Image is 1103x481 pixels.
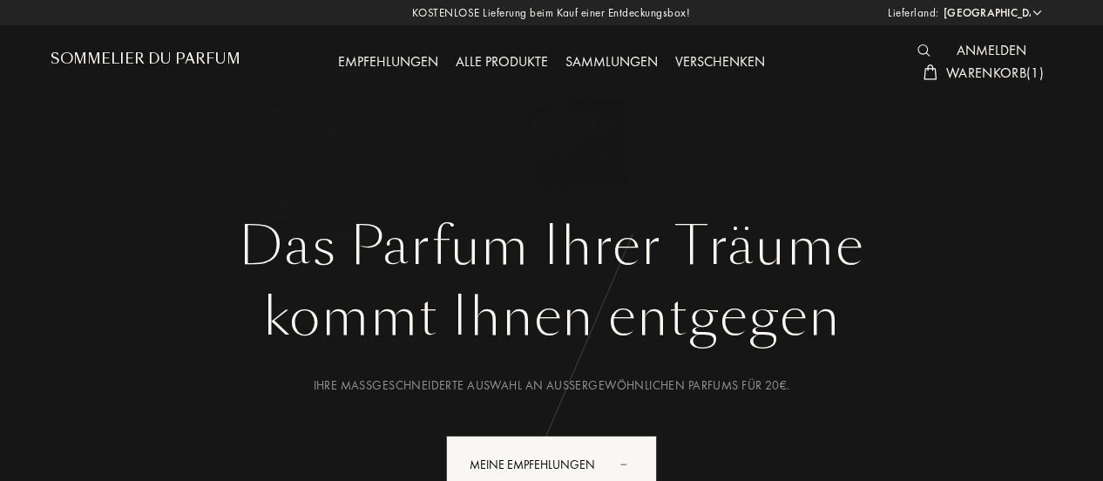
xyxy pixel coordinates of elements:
h1: Sommelier du Parfum [51,51,240,67]
div: Empfehlungen [329,51,447,74]
a: Verschenken [667,52,774,71]
a: Sommelier du Parfum [51,51,240,74]
img: search_icn_white.svg [917,44,930,57]
img: cart_white.svg [924,64,937,80]
div: animation [614,446,649,481]
div: Ihre maßgeschneiderte Auswahl an außergewöhnlichen Parfums für 20€. [64,376,1039,395]
div: Alle Produkte [447,51,557,74]
div: Verschenken [667,51,774,74]
h1: Das Parfum Ihrer Träume [64,215,1039,278]
div: kommt Ihnen entgegen [64,278,1039,356]
span: Lieferland: [888,4,939,22]
a: Anmelden [948,41,1035,59]
div: Sammlungen [557,51,667,74]
a: Sammlungen [557,52,667,71]
div: Anmelden [948,40,1035,63]
span: Warenkorb ( 1 ) [946,64,1044,82]
a: Alle Produkte [447,52,557,71]
a: Empfehlungen [329,52,447,71]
